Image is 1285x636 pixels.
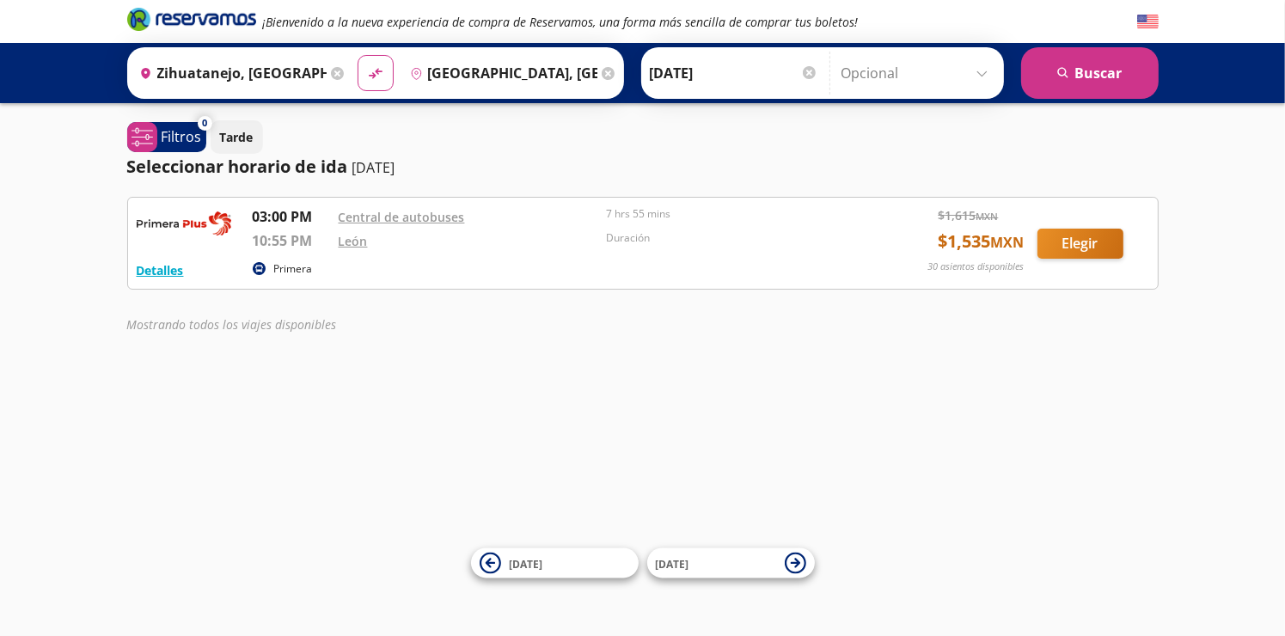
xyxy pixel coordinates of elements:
p: Primera [274,261,313,277]
em: ¡Bienvenido a la nueva experiencia de compra de Reservamos, una forma más sencilla de comprar tus... [263,14,859,30]
em: Mostrando todos los viajes disponibles [127,316,337,333]
p: Seleccionar horario de ida [127,154,348,180]
button: [DATE] [647,548,815,578]
span: [DATE] [656,557,689,572]
input: Opcional [841,52,995,95]
button: Elegir [1037,229,1123,259]
button: 0Filtros [127,122,206,152]
i: Brand Logo [127,6,256,32]
span: 0 [202,116,207,131]
span: $ 1,535 [939,229,1025,254]
p: Filtros [162,126,202,147]
button: Buscar [1021,47,1159,99]
input: Buscar Destino [403,52,597,95]
p: [DATE] [352,157,395,178]
span: $ 1,615 [939,206,999,224]
a: Brand Logo [127,6,256,37]
input: Buscar Origen [132,52,327,95]
button: Tarde [211,120,263,154]
p: 03:00 PM [253,206,330,227]
a: Central de autobuses [339,209,465,225]
span: [DATE] [510,557,543,572]
small: MXN [991,233,1025,252]
p: 30 asientos disponibles [928,260,1025,274]
p: 7 hrs 55 mins [606,206,866,222]
a: León [339,233,368,249]
button: English [1137,11,1159,33]
p: 10:55 PM [253,230,330,251]
p: Tarde [220,128,254,146]
button: [DATE] [471,548,639,578]
small: MXN [976,210,999,223]
img: RESERVAMOS [137,206,231,241]
p: Duración [606,230,866,246]
button: Detalles [137,261,184,279]
input: Elegir Fecha [650,52,818,95]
